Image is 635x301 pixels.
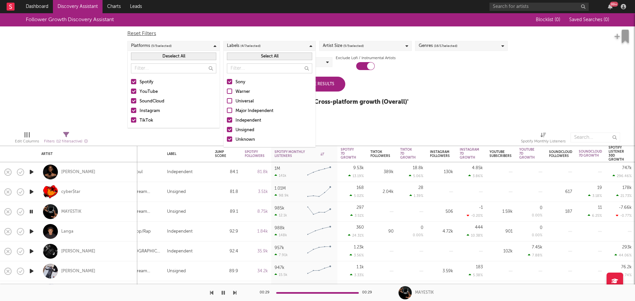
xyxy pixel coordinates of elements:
span: Saved Searches [569,18,609,22]
div: 00:29 [362,289,375,297]
div: 3.51 % [350,213,364,218]
div: 1.39 % [409,194,423,198]
div: 4.72k [430,228,453,236]
div: [PERSON_NAME] [61,169,95,175]
div: 90 [370,228,394,236]
div: 81.8k [245,168,268,176]
div: 444 [475,225,483,230]
div: Instagram Followers [430,150,450,158]
div: 89.9 [215,267,238,275]
div: 3.33 % [350,273,364,277]
div: 148k [275,233,287,237]
div: 92.9 [215,228,238,236]
div: 360 [356,225,364,230]
div: 297 [357,206,364,210]
a: cyber$tar [61,189,80,195]
svg: Chart title [304,223,334,240]
input: Filter... [227,63,312,73]
div: 7.88 % [528,253,542,257]
div: 98.9k [275,193,289,198]
div: 7.45k [532,245,542,249]
div: Platforms [131,42,172,50]
div: Unsigned [167,208,186,216]
div: Independent [235,117,312,125]
div: 12.1k [275,213,287,217]
div: Unknown [235,136,312,144]
div: 11 [598,206,602,210]
a: MAYESTIK [61,209,81,215]
div: 506 [430,208,453,216]
div: 168 [357,186,364,190]
div: 0.00 % [532,214,542,217]
div: 617 [549,188,572,196]
div: 0.00 % [413,234,423,237]
div: 141k [275,173,286,178]
div: Mainstream Electronic [124,188,160,196]
div: -0.77 % [616,213,632,218]
div: Major Independent [235,107,312,115]
div: Genre [124,152,157,156]
div: 0 [540,206,542,210]
div: Unsigned [167,188,186,196]
a: [PERSON_NAME] [61,248,95,254]
div: Spotify Monthly Listeners [521,137,566,145]
a: Langa [61,229,73,235]
div: 34.2k [245,267,268,275]
div: Independent [167,168,192,176]
div: 1.23k [354,245,364,249]
div: 988k [275,226,285,230]
svg: Chart title [304,263,334,280]
div: Artist [41,152,131,156]
div: Edit Columns [15,137,39,145]
div: Update Results [290,77,345,92]
div: Sony [235,78,312,86]
button: Deselect All [131,53,216,60]
div: 1.1k [357,265,364,269]
div: 747k [622,166,632,170]
div: MAYESTIK [415,290,434,296]
div: 183 [476,265,483,269]
span: ( 16 / 17 selected) [434,42,457,50]
span: Blocklist [536,18,560,22]
div: 985k [275,206,284,210]
span: ( 0 ) [555,18,560,22]
div: 9.53k [353,166,364,170]
div: 0 [421,226,423,230]
div: 187 [549,208,572,216]
div: Universal [235,97,312,105]
svg: Chart title [304,283,334,299]
a: [PERSON_NAME] [61,268,95,274]
div: Latest Results for Your Search ' Cross-platform growth (Overall) ' [227,98,408,106]
div: 3.51k [245,188,268,196]
div: Jump Score [215,150,228,158]
div: YouTube [140,88,216,96]
div: 00:29 [260,289,273,297]
div: Filters [44,137,88,146]
div: 4.85k [472,166,483,170]
div: Labels [227,42,261,50]
div: 3.56 % [350,253,364,257]
input: Filter... [131,63,216,73]
svg: Chart title [304,184,334,200]
div: 76.2k [621,265,632,269]
div: 99 + [610,2,618,7]
div: SoundCloud [140,97,216,105]
div: 15.5k [275,273,287,277]
div: [DEMOGRAPHIC_DATA] [124,247,160,255]
input: Search... [571,132,620,142]
div: Unsigned [235,126,312,134]
span: ( 4 / 7 selected) [240,42,261,50]
div: 130k [430,168,453,176]
svg: Chart title [304,204,334,220]
button: 99+ [608,4,613,9]
div: Filters(12 filters active) [44,129,88,148]
div: -0.20 % [467,213,483,218]
span: ( 5 / 5 selected) [343,42,364,50]
div: YouTube 7D Growth [519,148,535,160]
div: TikTok [140,117,216,125]
div: 89.1 [215,208,238,216]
